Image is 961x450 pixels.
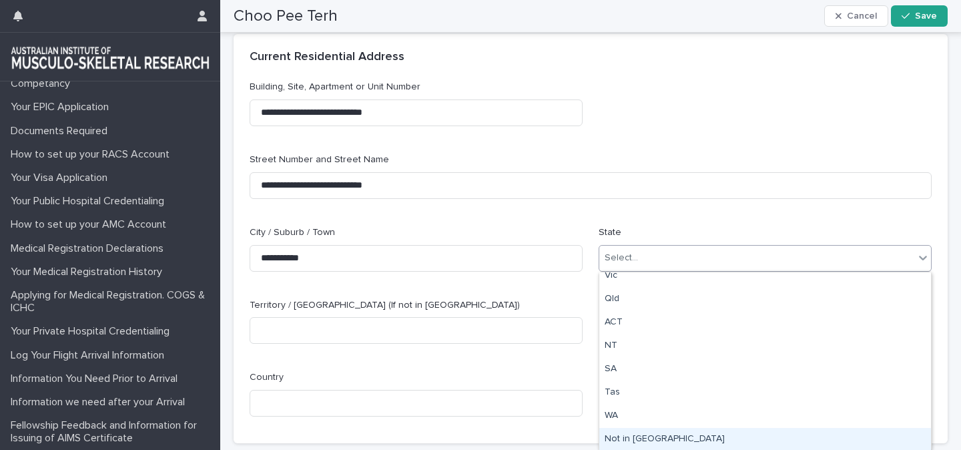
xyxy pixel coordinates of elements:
p: Building, Site, Apartment or Unit Number [250,80,583,94]
p: State [599,226,932,240]
button: Cancel [824,5,888,27]
p: Information we need after your Arrival [5,396,196,409]
div: Select... [605,251,638,265]
p: Territory / [GEOGRAPHIC_DATA] (If not in [GEOGRAPHIC_DATA]) [250,298,583,312]
p: Your Visa Application [5,172,118,184]
p: City / Suburb / Town [250,226,583,240]
p: How to set up your AMC Account [5,218,177,231]
h2: Choo Pee Terh [234,7,338,26]
p: Medical Registration Declarations [5,242,174,255]
div: Qld [599,288,931,311]
h2: Current Residential Address [250,50,404,65]
img: 1xcjEmqDTcmQhduivVBy [11,43,210,70]
div: NT [599,334,931,358]
span: Save [915,11,937,21]
p: Country [250,371,583,385]
p: Log Your Flight Arrival Information [5,349,175,362]
div: ACT [599,311,931,334]
div: WA [599,405,931,428]
p: Applying for Medical Registration. COGS & ICHC [5,289,220,314]
p: Documents Required [5,125,118,138]
div: Vic [599,264,931,288]
p: Your Private Hospital Credentialing [5,325,180,338]
p: Your Medical Registration History [5,266,173,278]
div: Tas [599,381,931,405]
p: Your EPIC Application [5,101,119,114]
p: Fellowship Feedback and Information for Issuing of AIMS Certificate [5,419,220,445]
p: Your Public Hospital Credentialing [5,195,175,208]
button: Save [891,5,948,27]
p: Information You Need Prior to Arrival [5,373,188,385]
p: How to set up your RACS Account [5,148,180,161]
span: Cancel [847,11,877,21]
div: SA [599,358,931,381]
p: Street Number and Street Name [250,153,932,167]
